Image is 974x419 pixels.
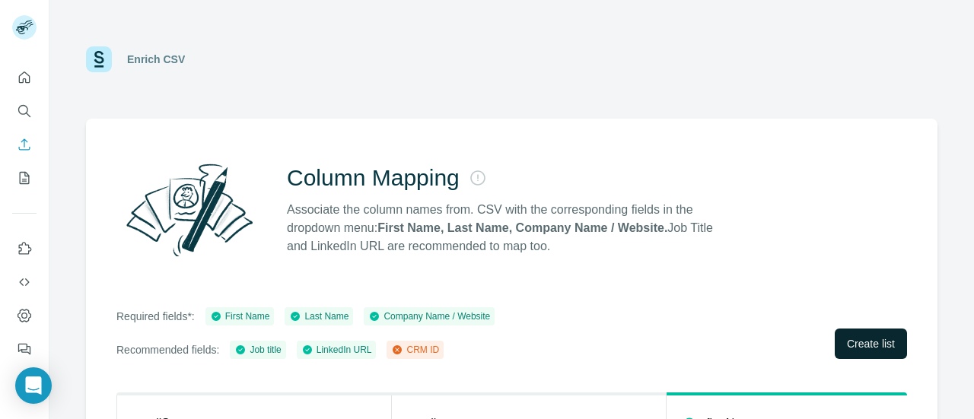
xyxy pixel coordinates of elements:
[116,342,219,357] p: Recommended fields:
[12,235,37,262] button: Use Surfe on LinkedIn
[377,221,667,234] strong: First Name, Last Name, Company Name / Website.
[234,343,281,357] div: Job title
[835,329,907,359] button: Create list
[287,164,460,192] h2: Column Mapping
[289,309,349,323] div: Last Name
[12,64,37,91] button: Quick start
[210,309,270,323] div: First Name
[391,343,439,357] div: CRM ID
[12,335,37,363] button: Feedback
[368,309,490,323] div: Company Name / Website
[127,52,185,67] div: Enrich CSV
[86,46,112,72] img: Surfe Logo
[12,97,37,125] button: Search
[847,336,895,351] span: Create list
[12,268,37,296] button: Use Surfe API
[287,201,727,256] p: Associate the column names from. CSV with the corresponding fields in the dropdown menu: Job Titl...
[15,367,52,404] div: Open Intercom Messenger
[12,131,37,158] button: Enrich CSV
[116,309,195,324] p: Required fields*:
[116,155,263,265] img: Surfe Illustration - Column Mapping
[12,164,37,192] button: My lists
[301,343,372,357] div: LinkedIn URL
[12,302,37,329] button: Dashboard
